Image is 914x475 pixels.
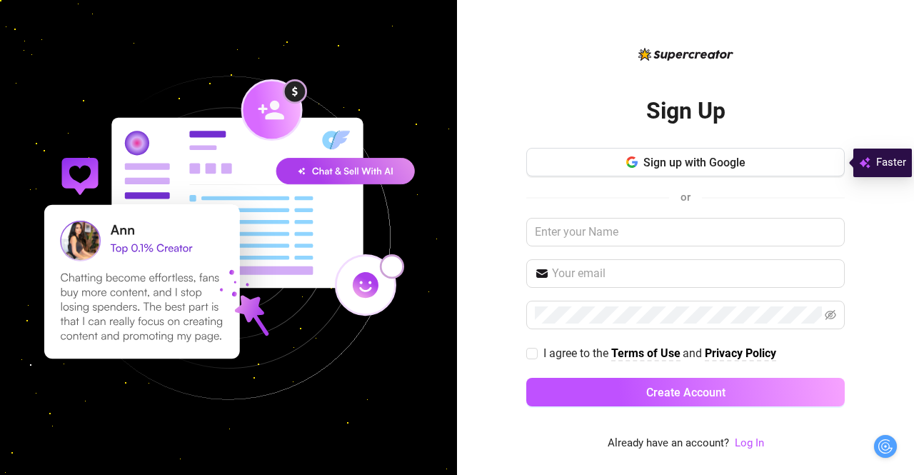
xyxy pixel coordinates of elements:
[526,148,845,176] button: Sign up with Google
[543,346,611,360] span: I agree to the
[825,309,836,321] span: eye-invisible
[683,346,705,360] span: and
[859,154,870,171] img: svg%3e
[705,346,776,361] a: Privacy Policy
[681,191,690,204] span: or
[646,96,725,126] h2: Sign Up
[705,346,776,360] strong: Privacy Policy
[735,436,764,449] a: Log In
[611,346,681,361] a: Terms of Use
[526,378,845,406] button: Create Account
[608,435,729,452] span: Already have an account?
[735,435,764,452] a: Log In
[611,346,681,360] strong: Terms of Use
[552,265,836,282] input: Your email
[638,48,733,61] img: logo-BBDzfeDw.svg
[526,218,845,246] input: Enter your Name
[876,154,906,171] span: Faster
[646,386,725,399] span: Create Account
[643,156,745,169] span: Sign up with Google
